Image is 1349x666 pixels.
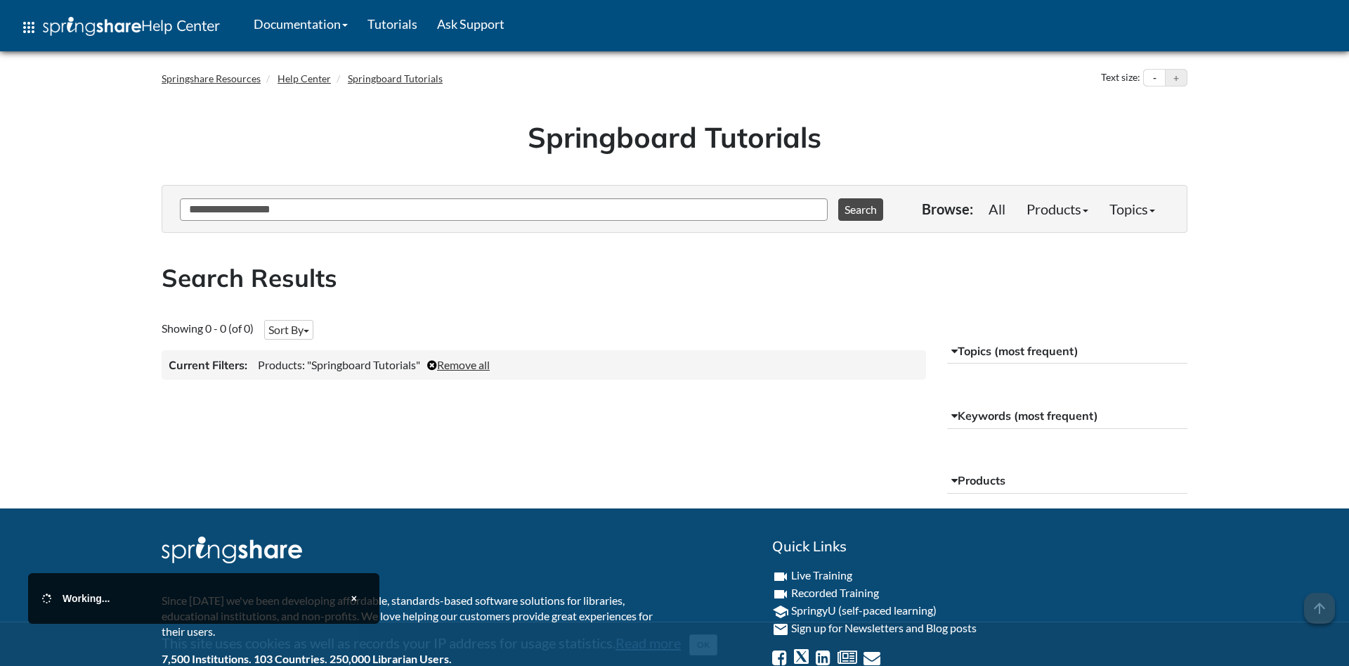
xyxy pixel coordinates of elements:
span: apps [20,19,37,36]
i: email [772,621,789,638]
span: "Springboard Tutorials" [307,358,420,371]
a: Sign up for Newsletters and Blog posts [791,621,977,634]
a: apps Help Center [11,6,230,49]
span: Help Center [141,16,220,34]
button: Close [343,587,365,610]
a: Ask Support [427,6,514,41]
h3: Current Filters [169,357,247,373]
button: Increase text size [1166,70,1187,87]
a: All [978,195,1016,223]
button: Keywords (most frequent) [947,404,1188,429]
p: Browse: [922,199,973,219]
h2: Quick Links [772,537,1187,556]
div: Text size: [1098,69,1143,87]
a: Live Training [791,568,852,582]
a: Springshare Resources [162,72,261,84]
button: Close [689,634,717,655]
button: Decrease text size [1144,70,1165,87]
h2: Search Results [162,261,1187,295]
a: Documentation [244,6,358,41]
div: This site uses cookies as well as records your IP address for usage statistics. [148,633,1201,655]
span: Products: [258,358,305,371]
h1: Springboard Tutorials [172,117,1177,157]
button: Search [838,198,883,221]
a: SpringyU (self-paced learning) [791,603,937,617]
a: Topics [1099,195,1166,223]
a: Recorded Training [791,586,879,599]
i: school [772,603,789,620]
i: videocam [772,568,789,585]
a: Products [1016,195,1099,223]
span: arrow_upward [1304,593,1335,624]
button: Topics (most frequent) [947,339,1188,364]
b: 7,500 Institutions. 103 Countries. 250,000 Librarian Users. [162,652,452,665]
button: Products [947,468,1188,494]
img: Springshare [43,17,141,36]
a: Help Center [278,72,331,84]
span: Working... [63,593,110,604]
img: Springshare [162,537,302,563]
span: Showing 0 - 0 (of 0) [162,321,254,335]
p: Since [DATE] we've been developing affordable, standards-based software solutions for libraries, ... [162,593,664,640]
button: Sort By [264,320,313,340]
a: Remove all [427,358,490,371]
a: Springboard Tutorials [348,72,443,84]
a: Tutorials [358,6,427,41]
i: videocam [772,586,789,603]
a: arrow_upward [1304,594,1335,611]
